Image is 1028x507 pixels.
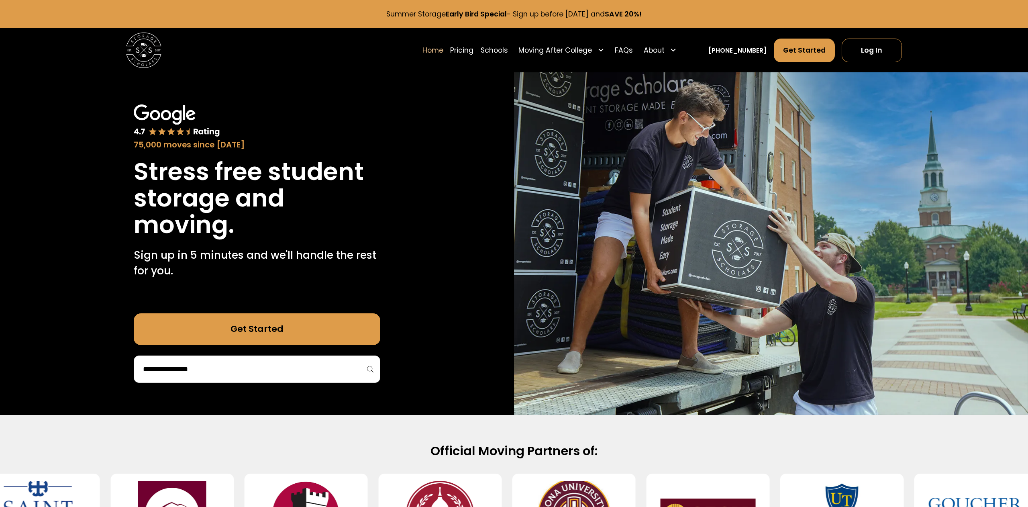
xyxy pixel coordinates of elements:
[515,38,608,62] div: Moving After College
[605,9,642,19] strong: SAVE 20%!
[232,443,796,459] h2: Official Moving Partners of:
[134,247,380,279] p: Sign up in 5 minutes and we'll handle the rest for you.
[774,39,835,62] a: Get Started
[134,158,380,238] h1: Stress free student storage and moving.
[422,38,443,62] a: Home
[615,38,633,62] a: FAQs
[446,9,507,19] strong: Early Bird Special
[126,33,161,68] a: home
[134,139,380,151] div: 75,000 moves since [DATE]
[708,46,767,55] a: [PHONE_NUMBER]
[126,33,161,68] img: Storage Scholars main logo
[842,39,902,62] a: Log In
[481,38,508,62] a: Schools
[640,38,680,62] div: About
[644,45,665,55] div: About
[134,104,220,137] img: Google 4.7 star rating
[386,9,642,19] a: Summer StorageEarly Bird Special- Sign up before [DATE] andSAVE 20%!
[518,45,592,55] div: Moving After College
[514,72,1028,415] img: Storage Scholars makes moving and storage easy.
[450,38,473,62] a: Pricing
[134,313,380,345] a: Get Started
